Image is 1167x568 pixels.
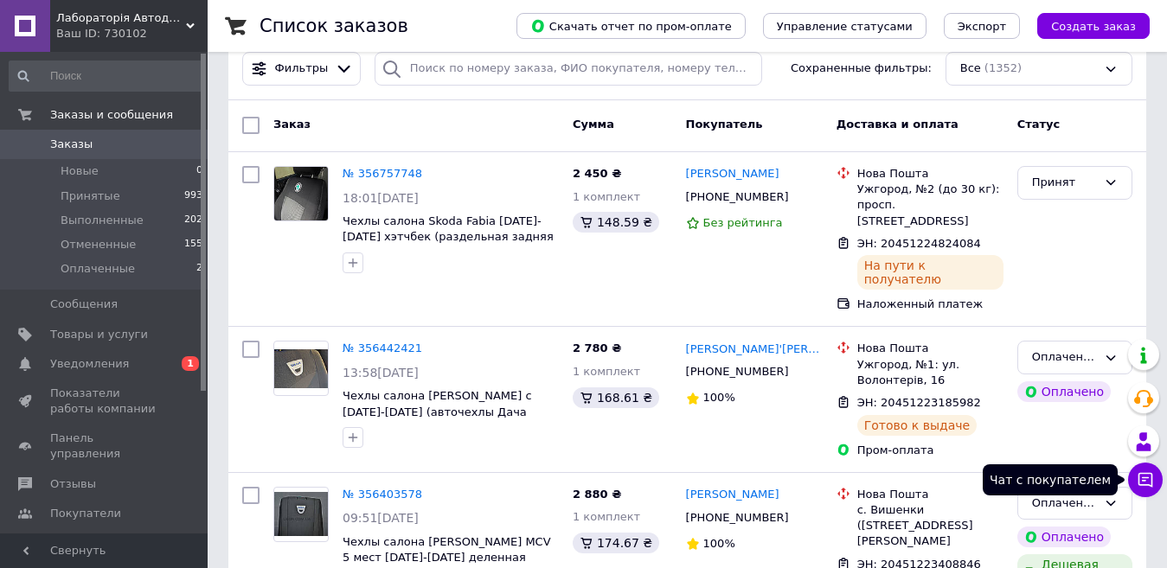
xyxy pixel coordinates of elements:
span: 1 комплект [573,510,640,523]
a: № 356403578 [343,488,422,501]
span: ЭН: 20451224824084 [857,237,981,250]
span: Сумма [573,118,614,131]
span: Показатели работы компании [50,386,160,417]
span: 13:58[DATE] [343,366,419,380]
span: 2 880 ₴ [573,488,621,501]
span: 100% [703,391,735,404]
img: Фото товару [274,349,328,389]
span: Статус [1017,118,1061,131]
span: Новые [61,163,99,179]
a: [PERSON_NAME] [686,487,779,503]
button: Управление статусами [763,13,927,39]
span: Покупатель [686,118,763,131]
span: Заказы [50,137,93,152]
a: Фото товару [273,487,329,542]
span: Товары и услуги [50,327,148,342]
div: Нова Пошта [857,341,1003,356]
span: Сохраненные фильтры: [791,61,932,77]
div: Ваш ID: 730102 [56,26,208,41]
span: Лабораторія Автодекору [56,10,186,26]
span: 2 780 ₴ [573,341,621,354]
span: 2 [196,261,202,277]
div: 174.67 ₴ [573,533,659,553]
div: [PHONE_NUMBER] [683,507,792,529]
span: 18:01[DATE] [343,191,419,205]
span: 0 [196,163,202,179]
span: ЭН: 20451223185982 [857,396,981,409]
button: Скачать отчет по пром-оплате [516,13,746,39]
span: 993 [184,188,202,204]
a: Создать заказ [1020,19,1150,32]
div: с. Вишенки ([STREET_ADDRESS][PERSON_NAME] [857,502,1003,550]
a: Чехлы салона Skoda Fabia [DATE]-[DATE] хэтчбек (раздельная задняя спинка) авточехлы Шкода Фабия [343,214,554,259]
span: Сообщения [50,297,118,312]
a: [PERSON_NAME] [686,166,779,182]
img: Фото товару [274,167,328,220]
div: Ужгород, №1: ул. Волонтерів, 16 [857,357,1003,388]
span: Принятые [61,188,120,204]
span: Отзывы [50,476,96,492]
div: Оплаченный [1032,495,1097,513]
span: Уведомления [50,356,129,372]
span: Покупатели [50,506,121,521]
span: Отмененные [61,237,136,252]
div: 168.61 ₴ [573,387,659,408]
input: Поиск [9,61,204,92]
span: Управление статусами [777,20,913,33]
button: Экспорт [944,13,1020,39]
div: Ужгород, №2 (до 30 кг): просп. [STREET_ADDRESS] [857,182,1003,229]
span: 100% [703,537,735,550]
div: [PHONE_NUMBER] [683,361,792,383]
div: Оплаченный [1032,348,1097,367]
span: 202 [184,213,202,228]
span: Доставка и оплата [837,118,959,131]
button: Создать заказ [1037,13,1150,39]
a: Фото товару [273,166,329,221]
a: Чехлы салона [PERSON_NAME] с [DATE]-[DATE] (авточехлы Дача Сандеро) [343,389,532,434]
div: [PHONE_NUMBER] [683,186,792,208]
div: Чат с покупателем [983,464,1118,495]
a: Фото товару [273,341,329,396]
span: Без рейтинга [703,216,783,229]
a: № 356757748 [343,167,422,180]
div: Нова Пошта [857,166,1003,182]
span: (1352) [984,61,1022,74]
span: 1 комплект [573,365,640,378]
span: Скачать отчет по пром-оплате [530,18,732,34]
div: Наложенный платеж [857,297,1003,312]
span: 1 [182,356,199,371]
div: Оплачено [1017,381,1111,402]
span: 1 комплект [573,190,640,203]
a: [PERSON_NAME]'[PERSON_NAME] [686,341,823,358]
div: На пути к получателю [857,255,1003,290]
span: Заказы и сообщения [50,107,173,123]
span: Все [960,61,981,77]
span: Фильтры [275,61,329,77]
button: Чат с покупателем [1128,463,1163,497]
span: Оплаченные [61,261,135,277]
div: Принят [1032,174,1097,192]
img: Фото товару [274,492,328,536]
div: 148.59 ₴ [573,212,659,233]
span: Экспорт [958,20,1006,33]
span: 09:51[DATE] [343,511,419,525]
div: Оплачено [1017,527,1111,547]
div: Готово к выдаче [857,415,977,436]
span: Выполненные [61,213,144,228]
span: 2 450 ₴ [573,167,621,180]
span: Панель управления [50,431,160,462]
div: Пром-оплата [857,443,1003,458]
span: 155 [184,237,202,252]
span: Заказ [273,118,311,131]
h1: Список заказов [260,16,408,36]
div: Нова Пошта [857,487,1003,502]
span: Создать заказ [1051,20,1136,33]
input: Поиск по номеру заказа, ФИО покупателя, номеру телефона, Email, номеру накладной [375,52,762,86]
a: № 356442421 [343,341,422,354]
